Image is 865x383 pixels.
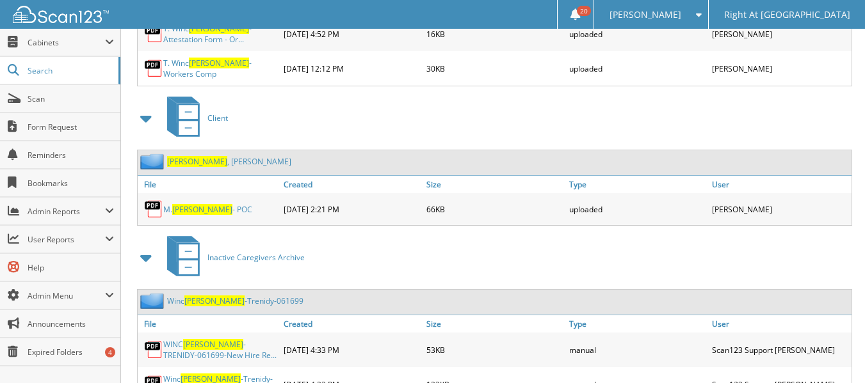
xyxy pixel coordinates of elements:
[28,93,114,104] span: Scan
[280,176,423,193] a: Created
[144,340,163,359] img: PDF.png
[709,20,852,48] div: [PERSON_NAME]
[163,339,277,361] a: WINC[PERSON_NAME]-TRENIDY-061699-New Hire Re...
[28,234,105,245] span: User Reports
[105,347,115,357] div: 4
[167,156,227,167] span: [PERSON_NAME]
[144,199,163,219] img: PDF.png
[163,204,252,215] a: M.[PERSON_NAME]- POC
[13,6,109,23] img: scan123-logo-white.svg
[28,150,114,160] span: Reminders
[28,206,105,217] span: Admin Reports
[28,37,105,48] span: Cabinets
[183,339,243,350] span: [PERSON_NAME]
[801,322,865,383] iframe: Chat Widget
[28,178,114,189] span: Bookmarks
[140,153,167,169] img: folder2.png
[280,315,423,332] a: Created
[423,20,566,48] div: 16KB
[566,54,709,82] div: uploaded
[144,24,163,43] img: PDF.png
[709,315,852,332] a: User
[566,176,709,193] a: Type
[159,232,305,283] a: Inactive Caregivers Archive
[28,318,114,329] span: Announcements
[159,93,228,143] a: Client
[566,315,709,332] a: Type
[140,293,167,309] img: folder2.png
[423,176,566,193] a: Size
[28,347,114,357] span: Expired Folders
[566,336,709,364] div: manual
[189,58,249,68] span: [PERSON_NAME]
[709,196,852,222] div: [PERSON_NAME]
[280,336,423,364] div: [DATE] 4:33 PM
[280,20,423,48] div: [DATE] 4:52 PM
[163,58,277,79] a: T. Winc[PERSON_NAME]- Workers Comp
[423,336,566,364] div: 53KB
[709,336,852,364] div: Scan123 Support [PERSON_NAME]
[184,295,245,306] span: [PERSON_NAME]
[28,290,105,301] span: Admin Menu
[207,252,305,263] span: Inactive Caregivers Archive
[423,196,566,222] div: 66KB
[28,121,114,132] span: Form Request
[423,315,566,332] a: Size
[610,11,681,19] span: [PERSON_NAME]
[566,20,709,48] div: uploaded
[207,113,228,123] span: Client
[28,262,114,273] span: Help
[724,11,850,19] span: Right At [GEOGRAPHIC_DATA]
[138,315,280,332] a: File
[280,54,423,82] div: [DATE] 12:12 PM
[172,204,232,215] span: [PERSON_NAME]
[423,54,566,82] div: 30KB
[566,196,709,222] div: uploaded
[167,295,303,306] a: Winc[PERSON_NAME]-Trenidy-061699
[163,23,277,45] a: T. Winc[PERSON_NAME]- Attestation Form - Or...
[138,176,280,193] a: File
[577,6,591,16] span: 20
[167,156,291,167] a: [PERSON_NAME], [PERSON_NAME]
[709,176,852,193] a: User
[280,196,423,222] div: [DATE] 2:21 PM
[709,54,852,82] div: [PERSON_NAME]
[28,65,112,76] span: Search
[144,59,163,78] img: PDF.png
